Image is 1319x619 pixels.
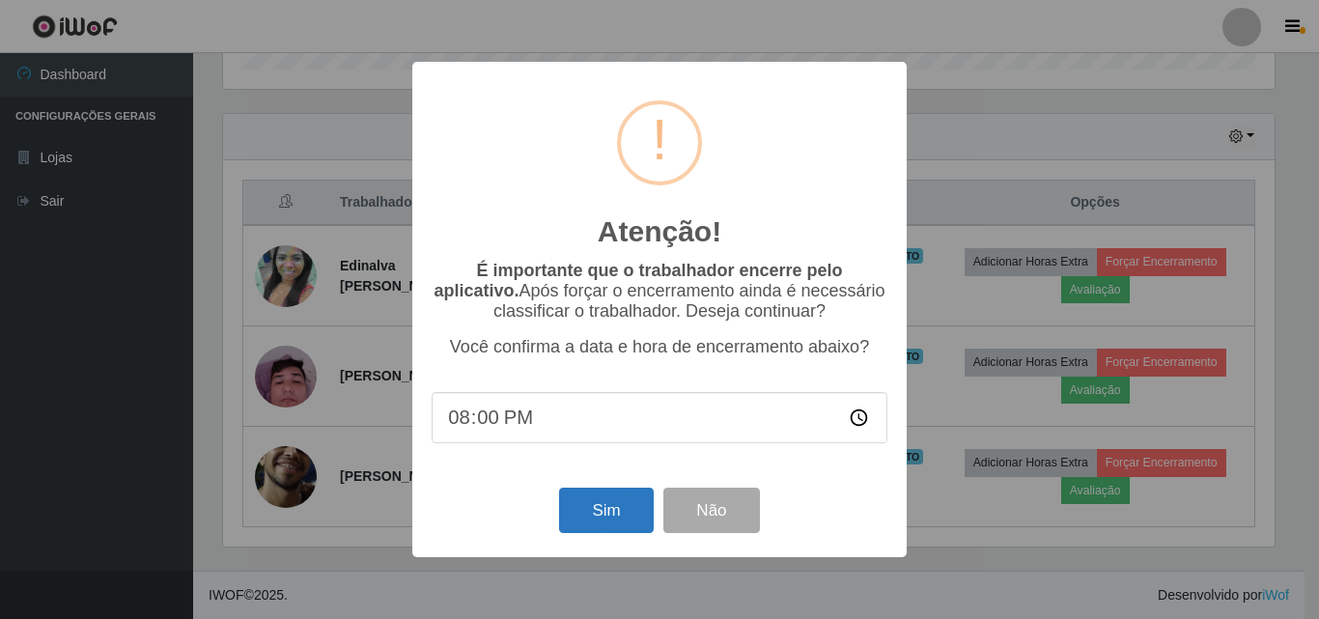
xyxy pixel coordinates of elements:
[432,337,887,357] p: Você confirma a data e hora de encerramento abaixo?
[432,261,887,322] p: Após forçar o encerramento ainda é necessário classificar o trabalhador. Deseja continuar?
[434,261,842,300] b: É importante que o trabalhador encerre pelo aplicativo.
[598,214,721,249] h2: Atenção!
[559,488,653,533] button: Sim
[663,488,759,533] button: Não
